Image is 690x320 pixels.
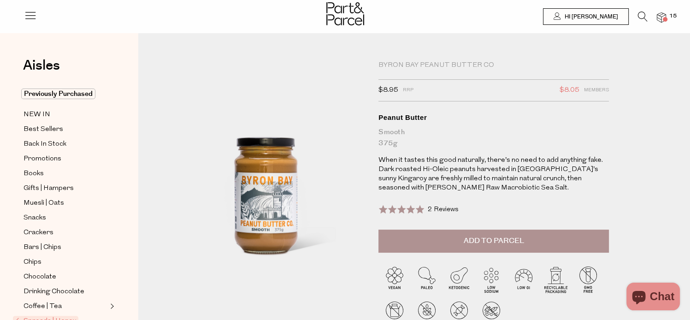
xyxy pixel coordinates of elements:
a: Chocolate [24,271,107,283]
div: Byron Bay Peanut Butter Co [378,61,609,70]
a: Back In Stock [24,138,107,150]
a: 15 [657,12,666,22]
span: Aisles [23,55,60,76]
img: P_P-ICONS-Live_Bec_V11_Low_Gi.svg [507,263,540,296]
a: Bars | Chips [24,242,107,253]
a: Gifts | Hampers [24,183,107,194]
inbox-online-store-chat: Shopify online store chat [624,283,683,313]
span: Books [24,168,44,179]
span: Snacks [24,213,46,224]
span: $8.05 [560,84,579,96]
a: Drinking Chocolate [24,286,107,297]
span: Promotions [24,154,61,165]
span: Bars | Chips [24,242,61,253]
span: NEW IN [24,109,50,120]
span: Members [584,84,609,96]
img: P_P-ICONS-Live_Bec_V11_GMO_Free.svg [572,263,604,296]
a: Muesli | Oats [24,197,107,209]
span: Previously Purchased [21,89,95,99]
img: P_P-ICONS-Live_Bec_V11_Low_Sodium.svg [475,263,507,296]
img: Part&Parcel [326,2,364,25]
a: Aisles [23,59,60,82]
div: Smooth 375g [378,127,609,149]
a: Crackers [24,227,107,238]
img: P_P-ICONS-Live_Bec_V11_Ketogenic.svg [443,263,475,296]
button: Add to Parcel [378,230,609,253]
span: Add to Parcel [464,236,524,246]
a: Snacks [24,212,107,224]
span: RRP [403,84,413,96]
span: Crackers [24,227,53,238]
img: P_P-ICONS-Live_Bec_V11_Vegan.svg [378,263,411,296]
a: Books [24,168,107,179]
a: Hi [PERSON_NAME] [543,8,629,25]
span: $8.95 [378,84,398,96]
span: Best Sellers [24,124,63,135]
img: P_P-ICONS-Live_Bec_V11_Paleo.svg [411,263,443,296]
p: When it tastes this good naturally, there’s no need to add anything fake. Dark roasted Hi-Oleic p... [378,156,609,193]
img: Peanut Butter [166,61,365,296]
span: Gifts | Hampers [24,183,74,194]
span: Hi [PERSON_NAME] [562,13,618,21]
a: Best Sellers [24,124,107,135]
a: Promotions [24,153,107,165]
a: Chips [24,256,107,268]
a: Previously Purchased [24,89,107,100]
span: Coffee | Tea [24,301,62,312]
span: Chocolate [24,272,56,283]
span: Drinking Chocolate [24,286,84,297]
span: 15 [667,12,679,20]
img: P_P-ICONS-Live_Bec_V11_Recyclable_Packaging.svg [540,263,572,296]
a: Coffee | Tea [24,301,107,312]
span: Back In Stock [24,139,66,150]
a: NEW IN [24,109,107,120]
span: Chips [24,257,41,268]
span: 2 Reviews [428,206,459,213]
span: Muesli | Oats [24,198,64,209]
div: Peanut Butter [378,113,609,122]
button: Expand/Collapse Coffee | Tea [108,301,114,312]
